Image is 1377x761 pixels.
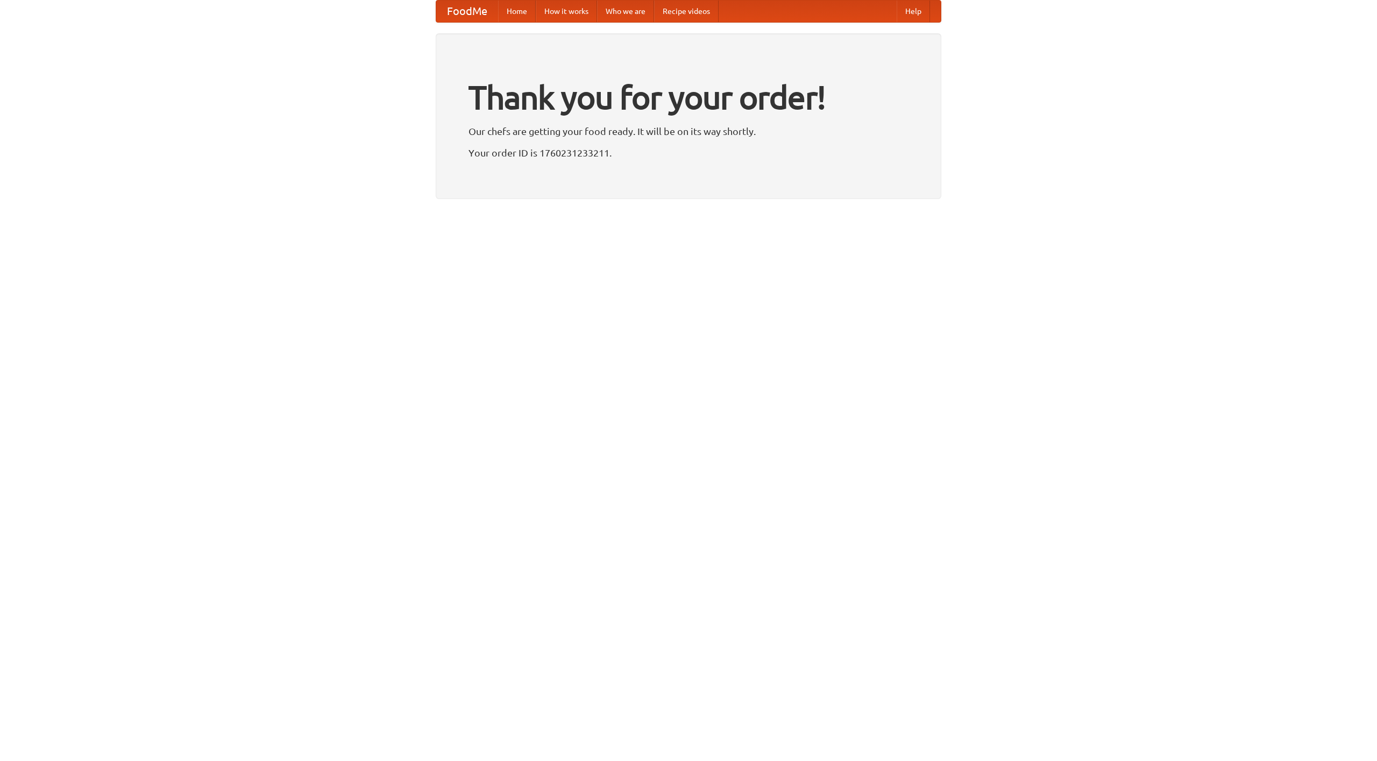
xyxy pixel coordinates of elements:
h1: Thank you for your order! [469,72,908,123]
p: Our chefs are getting your food ready. It will be on its way shortly. [469,123,908,139]
a: Help [897,1,930,22]
a: Recipe videos [654,1,719,22]
a: Who we are [597,1,654,22]
a: How it works [536,1,597,22]
p: Your order ID is 1760231233211. [469,145,908,161]
a: FoodMe [436,1,498,22]
a: Home [498,1,536,22]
